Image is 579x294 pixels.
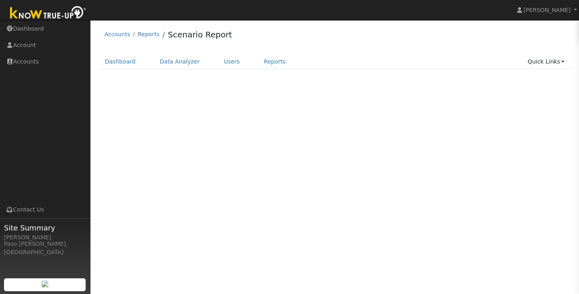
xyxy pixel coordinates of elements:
a: Reports [138,31,160,37]
img: retrieve [42,281,48,287]
span: Site Summary [4,222,86,233]
a: Users [218,54,246,69]
a: Quick Links [522,54,571,69]
a: Data Analyzer [154,54,206,69]
a: Scenario Report [168,30,232,39]
div: [PERSON_NAME] [4,233,86,242]
a: Dashboard [99,54,142,69]
a: Reports [258,54,292,69]
div: Paso [PERSON_NAME], [GEOGRAPHIC_DATA] [4,240,86,257]
img: Know True-Up [6,4,90,23]
a: Accounts [105,31,130,37]
span: [PERSON_NAME] [524,7,571,13]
